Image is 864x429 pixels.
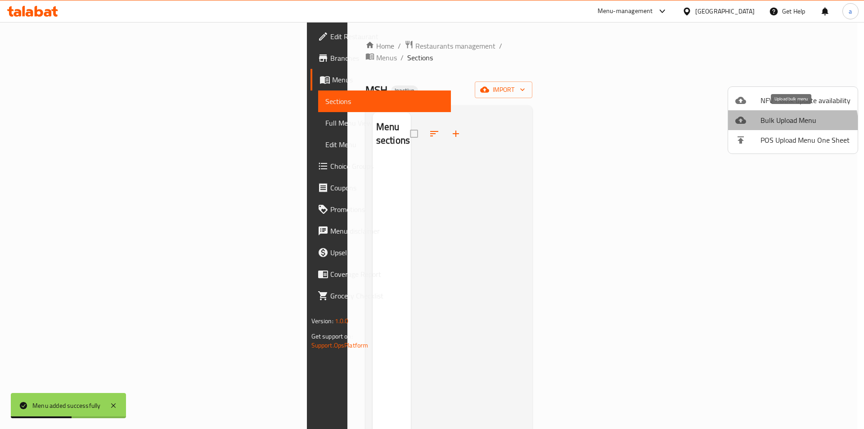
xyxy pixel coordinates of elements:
[728,130,858,150] li: POS Upload Menu One Sheet
[760,135,850,145] span: POS Upload Menu One Sheet
[32,401,101,411] div: Menu added successfully
[728,90,858,110] li: NFV - Bulk update availability
[760,95,850,106] span: NFV - Bulk update availability
[760,115,850,126] span: Bulk Upload Menu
